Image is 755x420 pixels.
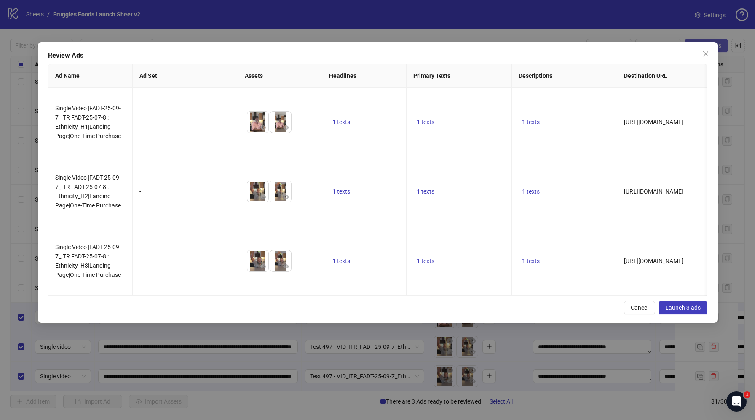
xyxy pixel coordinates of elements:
[329,117,353,127] button: 1 texts
[332,188,350,195] span: 1 texts
[281,122,291,133] button: Preview
[699,47,712,61] button: Close
[413,256,438,266] button: 1 texts
[522,258,540,264] span: 1 texts
[283,263,289,269] span: eye
[48,64,133,88] th: Ad Name
[247,112,268,133] img: Asset 1
[270,112,291,133] img: Asset 2
[413,117,438,127] button: 1 texts
[139,256,231,266] div: -
[522,188,540,195] span: 1 texts
[624,301,655,314] button: Cancel
[519,117,543,127] button: 1 texts
[624,188,683,195] span: [URL][DOMAIN_NAME]
[658,301,707,314] button: Launch 3 ads
[630,304,648,311] span: Cancel
[258,261,268,271] button: Preview
[624,119,683,125] span: [URL][DOMAIN_NAME]
[133,64,238,88] th: Ad Set
[258,122,268,133] button: Preview
[519,186,543,197] button: 1 texts
[413,186,438,197] button: 1 texts
[332,258,350,264] span: 1 texts
[522,119,540,125] span: 1 texts
[48,51,707,61] div: Review Ads
[519,256,543,266] button: 1 texts
[247,181,268,202] img: Asset 1
[512,64,617,88] th: Descriptions
[55,174,121,209] span: Single Video |FADT-25-09-7_ITR FADT-25-07-8 : Ethnicity_H2|Landing Page|One-Time Purchase
[281,192,291,202] button: Preview
[417,258,434,264] span: 1 texts
[260,263,266,269] span: eye
[260,194,266,200] span: eye
[329,256,353,266] button: 1 texts
[417,119,434,125] span: 1 texts
[283,194,289,200] span: eye
[139,117,231,127] div: -
[270,181,291,202] img: Asset 2
[624,258,683,264] span: [URL][DOMAIN_NAME]
[55,105,121,139] span: Single Video |FADT-25-09-7_ITR FADT-25-07-8 : Ethnicity_H1|Landing Page|One-Time Purchase
[238,64,322,88] th: Assets
[417,188,434,195] span: 1 texts
[332,119,350,125] span: 1 texts
[139,187,231,196] div: -
[702,51,709,57] span: close
[258,192,268,202] button: Preview
[329,186,353,197] button: 1 texts
[260,125,266,130] span: eye
[617,64,711,88] th: Destination URL
[407,64,512,88] th: Primary Texts
[283,125,289,130] span: eye
[322,64,407,88] th: Headlines
[55,244,121,278] span: Single Video |FADT-25-09-7_ITR FADT-25-07-8 : Ethnicity_H3|Landing Page|One-Time Purchase
[665,304,700,311] span: Launch 3 ads
[726,391,747,412] iframe: Intercom live chat
[247,250,268,271] img: Asset 1
[744,391,750,398] span: 1
[281,261,291,271] button: Preview
[270,250,291,271] img: Asset 2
